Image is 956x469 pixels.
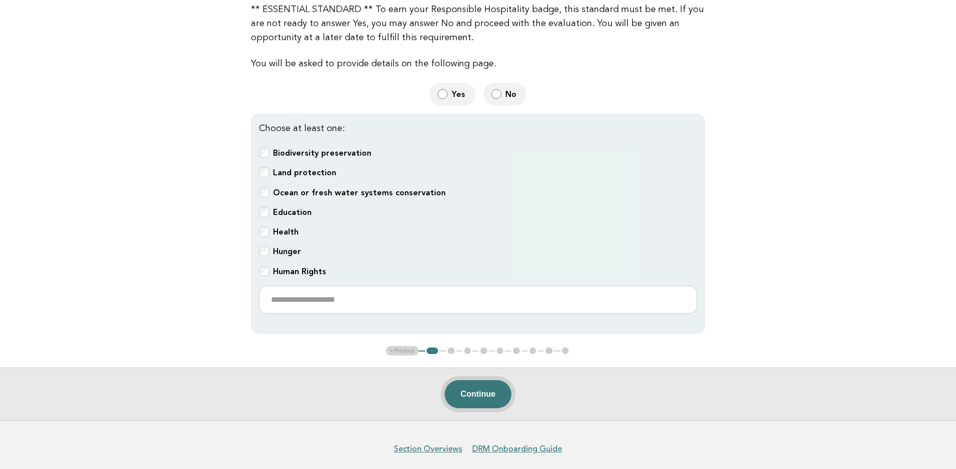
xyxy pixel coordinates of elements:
input: No [491,89,501,99]
b: Health [273,227,299,237]
b: Human Rights [273,267,326,276]
span: No [505,89,518,99]
input: Yes [438,89,448,99]
p: You will be asked to provide details on the following page. [251,57,705,71]
a: DRM Onboarding Guide [472,444,562,454]
span: Yes [452,89,467,99]
a: Section Overviews [394,444,462,454]
b: Ocean or fresh water systems conservation [273,188,446,197]
button: Continue [445,380,511,408]
b: Land protection [273,168,336,177]
b: Biodiversity preservation [273,148,371,158]
b: Hunger [273,247,301,256]
p: Choose at least one: [259,122,697,136]
button: 1 [425,346,440,356]
b: Education [273,207,312,217]
p: ** ESSENTIAL STANDARD ** To earn your Responsible Hospitality badge, this standard must be met. I... [251,3,705,45]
